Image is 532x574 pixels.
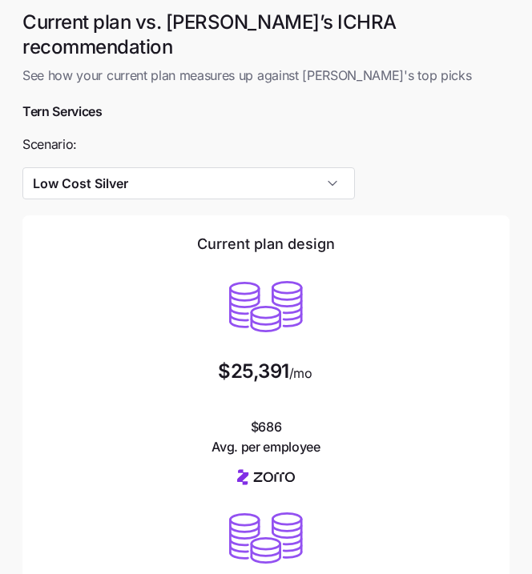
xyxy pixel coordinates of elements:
h2: Current plan design [197,235,335,254]
h1: Current plan vs. [PERSON_NAME]’s ICHRA recommendation [22,10,510,59]
span: Avg. per employee [212,437,320,457]
span: Scenario: [22,134,77,155]
span: $686 [212,417,320,457]
span: Tern Services [22,102,103,122]
span: /mo [289,367,312,379]
span: $25,391 [218,362,289,381]
span: See how your current plan measures up against [PERSON_NAME]'s top picks [22,66,510,86]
